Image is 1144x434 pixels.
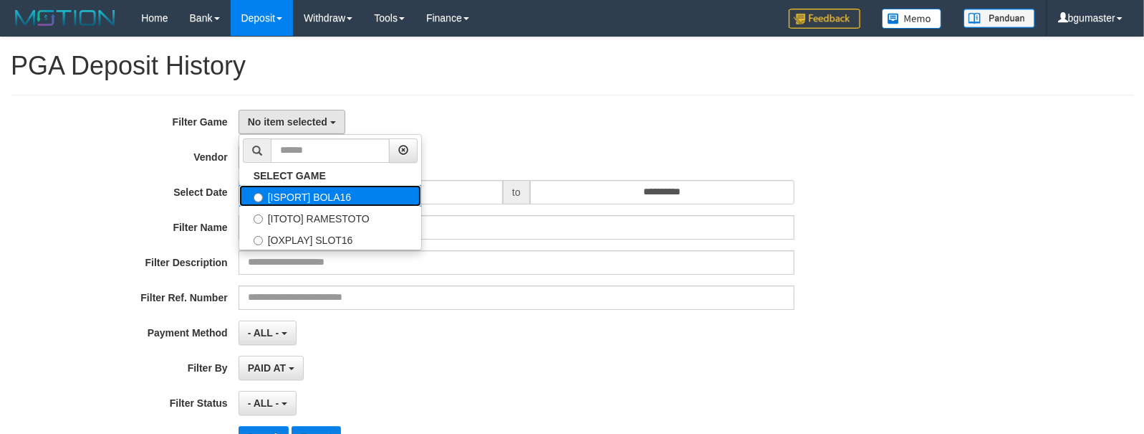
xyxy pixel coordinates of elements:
label: [ITOTO] RAMESTOTO [239,207,421,228]
input: [OXPLAY] SLOT16 [254,236,263,245]
button: PAID AT [239,356,304,380]
button: No item selected [239,110,345,134]
img: Button%20Memo.svg [882,9,942,29]
button: - ALL - [239,391,297,415]
label: [OXPLAY] SLOT16 [239,228,421,250]
span: No item selected [248,116,327,128]
label: [ISPORT] BOLA16 [239,185,421,207]
input: [ITOTO] RAMESTOTO [254,214,263,224]
img: panduan.png [963,9,1035,28]
button: - ALL - [239,321,297,345]
input: [ISPORT] BOLA16 [254,193,263,202]
a: SELECT GAME [239,166,421,185]
span: - ALL - [248,327,279,339]
h1: PGA Deposit History [11,52,1133,80]
span: to [503,180,530,204]
span: - ALL - [248,397,279,409]
span: PAID AT [248,362,286,374]
b: SELECT GAME [254,170,326,181]
img: MOTION_logo.png [11,7,120,29]
img: Feedback.jpg [789,9,860,29]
